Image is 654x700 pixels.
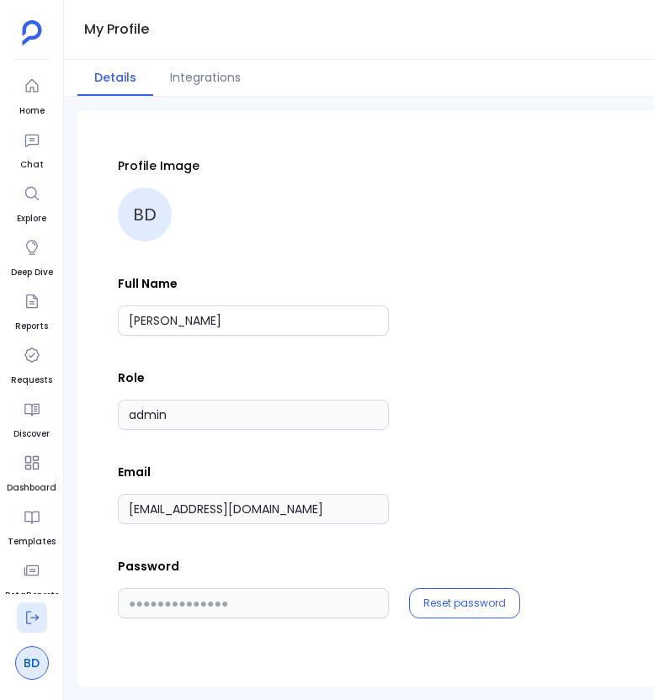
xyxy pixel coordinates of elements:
[77,60,153,96] button: Details
[5,555,59,602] a: PetaReports
[17,178,47,225] a: Explore
[118,305,389,336] input: Full Name
[17,71,47,118] a: Home
[11,340,52,387] a: Requests
[11,266,53,279] span: Deep Dive
[153,60,258,96] button: Integrations
[17,212,47,225] span: Explore
[15,286,48,333] a: Reports
[84,18,149,41] h1: My Profile
[118,400,389,430] input: Role
[17,125,47,172] a: Chat
[8,535,56,549] span: Templates
[118,188,172,241] div: BD
[118,494,389,524] input: Email
[11,232,53,279] a: Deep Dive
[5,589,59,602] span: PetaReports
[22,20,42,45] img: petavue logo
[15,646,49,680] a: BD
[118,588,389,618] input: ●●●●●●●●●●●●●●
[423,597,506,610] button: Reset password
[15,320,48,333] span: Reports
[7,448,56,495] a: Dashboard
[17,104,47,118] span: Home
[7,481,56,495] span: Dashboard
[13,394,50,441] a: Discover
[13,427,50,441] span: Discover
[8,501,56,549] a: Templates
[11,374,52,387] span: Requests
[17,158,47,172] span: Chat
